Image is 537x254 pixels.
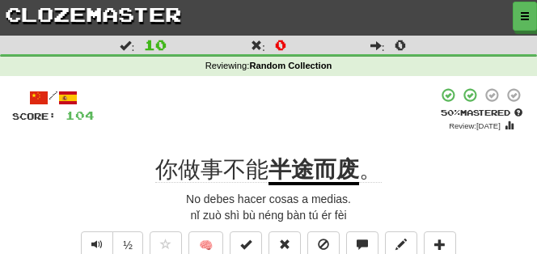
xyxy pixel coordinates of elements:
[12,87,95,108] div: /
[438,107,525,118] div: Mastered
[155,157,268,183] span: 你做事不能
[359,157,382,183] span: 。
[275,36,286,53] span: 0
[144,36,167,53] span: 10
[370,40,385,51] span: :
[441,108,460,117] span: 50 %
[12,111,56,121] span: Score:
[268,157,359,185] u: 半途而废
[12,191,525,207] div: No debes hacer cosas a medias.
[449,121,501,130] small: Review: [DATE]
[120,40,134,51] span: :
[395,36,406,53] span: 0
[249,61,332,70] strong: Random Collection
[12,207,525,223] div: nǐ zuò shì bù néng bàn tú ér fèi
[66,108,95,122] span: 104
[251,40,265,51] span: :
